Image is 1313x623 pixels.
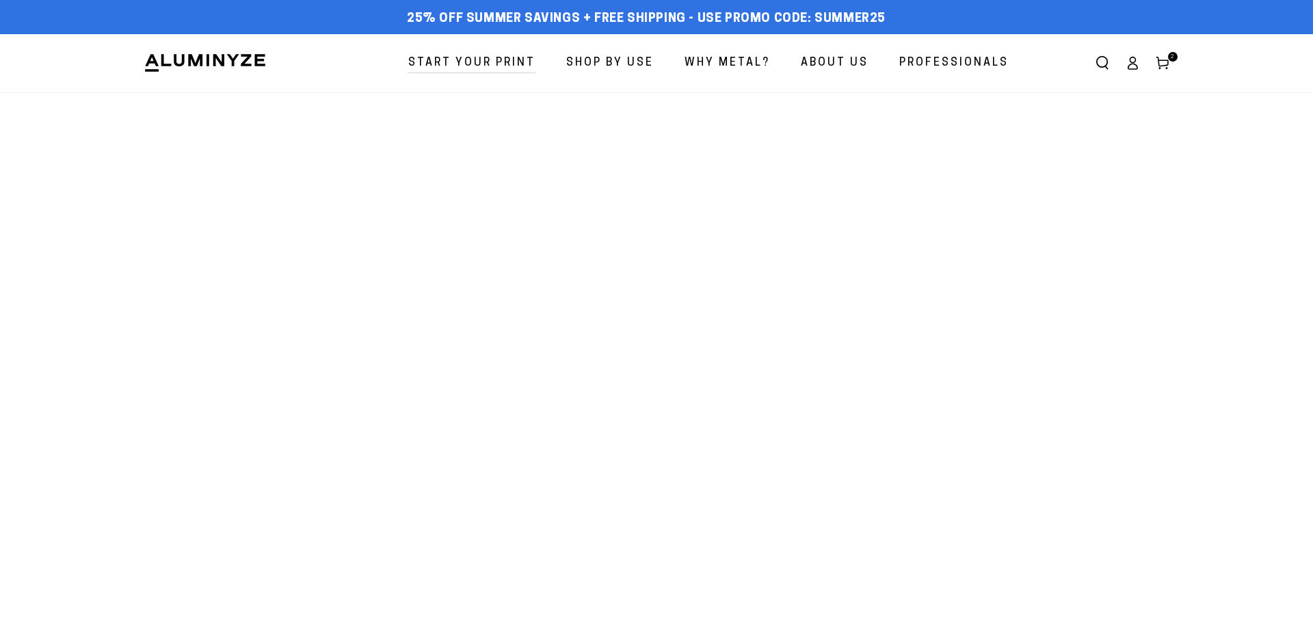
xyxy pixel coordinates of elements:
[556,45,664,81] a: Shop By Use
[801,53,868,73] span: About Us
[1171,52,1175,62] span: 2
[674,45,780,81] a: Why Metal?
[889,45,1019,81] a: Professionals
[144,53,267,73] img: Aluminyze
[398,45,546,81] a: Start Your Print
[407,12,886,27] span: 25% off Summer Savings + Free Shipping - Use Promo Code: SUMMER25
[899,53,1009,73] span: Professionals
[408,53,535,73] span: Start Your Print
[685,53,770,73] span: Why Metal?
[566,53,654,73] span: Shop By Use
[1087,48,1117,78] summary: Search our site
[791,45,879,81] a: About Us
